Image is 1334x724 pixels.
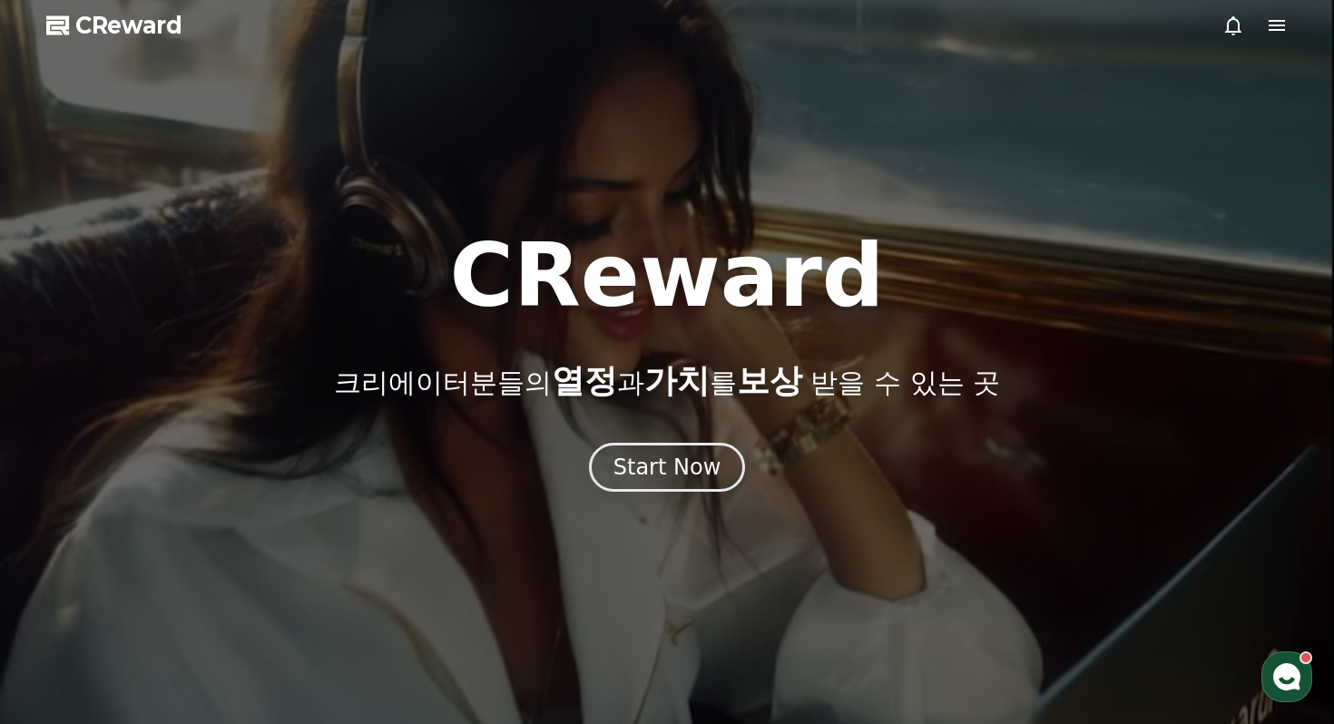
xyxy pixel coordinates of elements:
a: 설정 [234,573,348,619]
span: 대화 [166,602,188,616]
span: 홈 [57,601,68,615]
h1: CReward [449,232,884,319]
span: CReward [75,11,182,40]
a: 대화 [120,573,234,619]
a: CReward [46,11,182,40]
span: 설정 [280,601,302,615]
a: 홈 [5,573,120,619]
span: 보상 [737,362,802,399]
span: 열정 [552,362,617,399]
button: Start Now [589,443,746,492]
a: Start Now [589,461,746,478]
p: 크리에이터분들의 과 를 받을 수 있는 곳 [334,363,1000,399]
div: Start Now [613,453,721,482]
span: 가치 [644,362,710,399]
